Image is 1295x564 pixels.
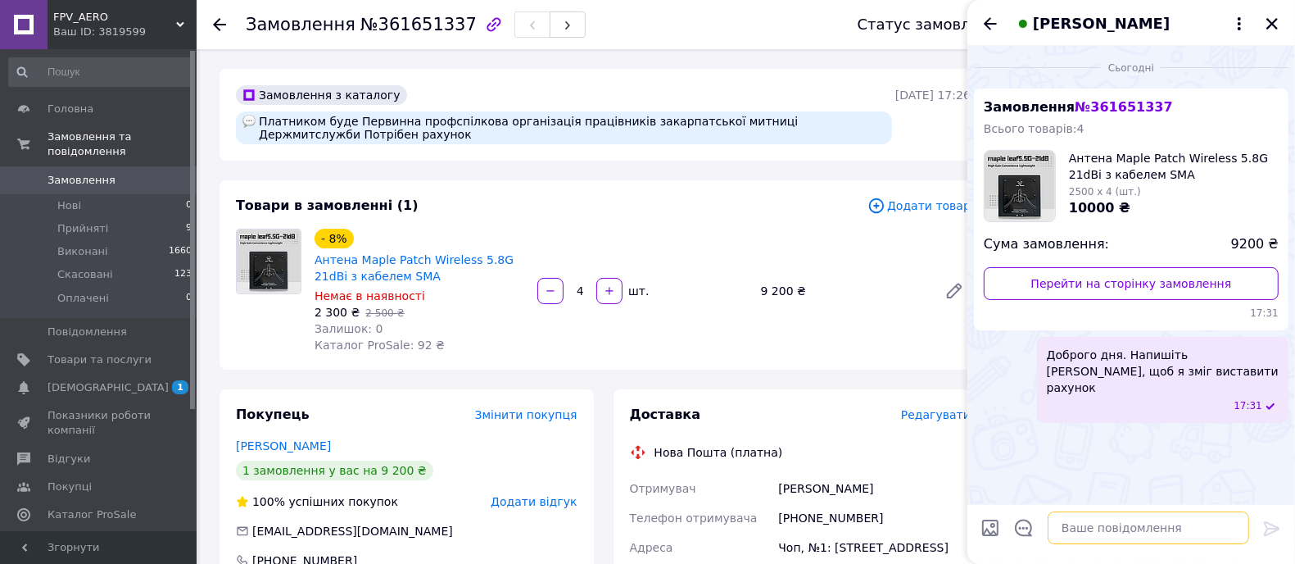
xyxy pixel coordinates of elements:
[48,130,197,159] span: Замовлення та повідомлення
[1013,13,1249,34] button: [PERSON_NAME]
[236,111,892,144] div: Платником буде Первинна профспілкова організація працівників закарпатської митниці Держмитслужби ...
[8,57,193,87] input: Пошук
[236,493,398,510] div: успішних покупок
[754,280,931,302] div: 9 200 ₴
[213,16,226,33] div: Повернутися назад
[650,444,787,461] div: Нова Пошта (платна)
[984,122,1084,135] span: Всього товарів: 4
[53,25,197,39] div: Ваш ID: 3819599
[48,173,115,188] span: Замовлення
[984,99,1173,115] span: Замовлення
[1075,99,1172,115] span: № 361651337
[630,407,701,422] span: Доставка
[974,59,1288,75] div: 12.09.2025
[53,10,176,25] span: FPV_AERO
[1047,347,1279,396] span: Доброго дня. Напишіть [PERSON_NAME], щоб я зміг виставити рахунок
[48,352,152,367] span: Товари та послуги
[980,14,1000,34] button: Назад
[57,198,81,213] span: Нові
[491,495,577,508] span: Додати відгук
[48,480,92,494] span: Покупці
[858,16,1008,33] div: Статус замовлення
[242,115,256,128] img: :speech_balloon:
[1262,14,1282,34] button: Закрити
[1102,61,1161,75] span: Сьогодні
[1033,13,1170,34] span: [PERSON_NAME]
[57,244,108,259] span: Виконані
[630,541,673,554] span: Адреса
[252,495,285,508] span: 100%
[48,452,90,466] span: Відгуки
[57,291,109,306] span: Оплачені
[315,339,445,352] span: Каталог ProSale: 92 ₴
[1231,235,1279,254] span: 9200 ₴
[236,85,407,105] div: Замовлення з каталогу
[252,525,453,538] span: [EMAIL_ADDRESS][DOMAIN_NAME]
[169,244,192,259] span: 1660
[475,408,577,421] span: Змінити покупця
[237,230,301,293] img: Антена Maple Patch Wireless 5.8G 21dBi з кабелем SMA
[57,267,113,282] span: Скасовані
[186,221,192,236] span: 9
[236,439,331,453] a: [PERSON_NAME]
[186,291,192,306] span: 0
[984,307,1279,321] span: 17:31 12.09.2025
[174,267,192,282] span: 123
[236,461,433,480] div: 1 замовлення у вас на 9 200 ₴
[246,15,355,34] span: Замовлення
[775,474,974,503] div: [PERSON_NAME]
[1069,150,1279,183] span: Антена Maple Patch Wireless 5.8G 21dBi з кабелем SMA
[186,198,192,213] span: 0
[315,322,383,335] span: Залишок: 0
[1013,517,1035,539] button: Відкрити шаблони відповідей
[938,275,971,307] a: Редагувати
[48,507,136,522] span: Каталог ProSale
[48,325,127,339] span: Повідомлення
[57,221,108,236] span: Прийняті
[172,380,188,394] span: 1
[984,235,1109,254] span: Сума замовлення:
[901,408,971,421] span: Редагувати
[984,267,1279,300] a: Перейти на сторінку замовлення
[630,482,696,495] span: Отримувач
[775,503,974,533] div: [PHONE_NUMBER]
[236,198,419,213] span: Товари в замовленні (1)
[48,380,169,395] span: [DEMOGRAPHIC_DATA]
[630,512,758,525] span: Телефон отримувача
[315,253,514,283] a: Антена Maple Patch Wireless 5.8G 21dBi з кабелем SMA
[1234,399,1262,413] span: 17:31 12.09.2025
[1069,200,1130,216] span: 10000 ₴
[315,289,425,302] span: Немає в наявності
[48,102,93,116] span: Головна
[48,408,152,438] span: Показники роботи компанії
[985,151,1055,221] img: 5211931303_w100_h100_antenna-maple-patch.jpg
[867,197,971,215] span: Додати товар
[365,307,404,319] span: 2 500 ₴
[360,15,477,34] span: №361651337
[315,229,354,248] div: - 8%
[895,89,971,102] time: [DATE] 17:26
[236,407,310,422] span: Покупець
[624,283,650,299] div: шт.
[315,306,360,319] span: 2 300 ₴
[1069,186,1141,198] span: 2500 x 4 (шт.)
[775,533,974,562] div: Чоп, №1: [STREET_ADDRESS]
